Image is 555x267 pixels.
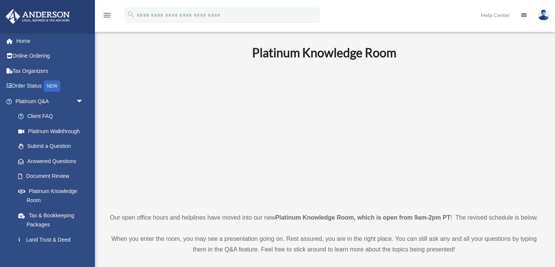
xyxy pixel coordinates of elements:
b: Platinum Knowledge Room [252,45,396,60]
div: NEW [44,80,60,92]
a: Order StatusNEW [5,79,95,94]
img: Anderson Advisors Platinum Portal [3,9,72,24]
a: Platinum Knowledge Room [11,184,91,208]
a: Tax Organizers [5,63,95,79]
iframe: 231110_Toby_KnowledgeRoom [210,70,438,198]
a: Platinum Walkthrough [11,124,95,139]
a: Tax & Bookkeeping Packages [11,208,95,232]
i: menu [102,11,112,20]
a: Answered Questions [11,154,95,169]
a: Home [5,33,95,49]
a: menu [102,13,112,20]
a: Land Trust & Deed Forum [11,232,95,256]
i: search [127,10,135,19]
a: Submit a Question [11,139,95,154]
p: Our open office hours and helplines have moved into our new ! The revised schedule is below. [108,212,540,223]
p: When you enter the room, you may see a presentation going on. Rest assured, you are in the right ... [108,234,540,255]
span: arrow_drop_down [76,94,91,109]
a: Client FAQ [11,109,95,124]
a: Online Ordering [5,49,95,64]
a: Platinum Q&Aarrow_drop_down [5,94,95,109]
a: Document Review [11,169,95,184]
strong: Platinum Knowledge Room, which is open from 9am-2pm PT [275,214,450,221]
img: User Pic [538,9,549,20]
